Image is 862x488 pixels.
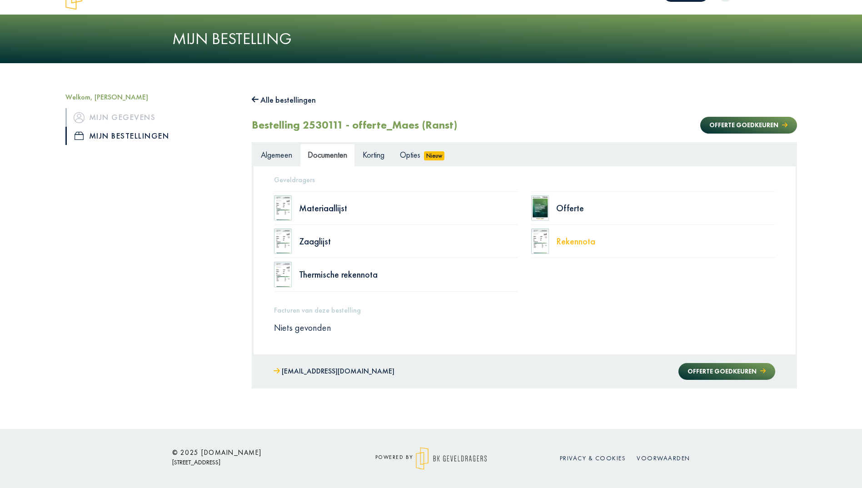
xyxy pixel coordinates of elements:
div: Materiaallijst [299,204,518,213]
div: Offerte [556,204,775,213]
div: powered by [349,447,513,470]
h2: Bestelling 2530111 - offerte_Maes (Ranst) [252,119,457,132]
h5: Facturen van deze bestelling [274,306,775,314]
h5: Welkom, [PERSON_NAME] [65,93,238,101]
div: Zaaglijst [299,237,518,246]
img: doc [274,262,292,287]
p: [STREET_ADDRESS] [172,457,336,468]
a: [EMAIL_ADDRESS][DOMAIN_NAME] [274,365,394,378]
img: doc [531,229,549,254]
img: doc [274,195,292,221]
img: doc [531,195,549,221]
span: Nieuw [424,151,445,160]
div: Thermische rekennota [299,270,518,279]
div: Rekennota [556,237,775,246]
img: doc [274,229,292,254]
a: Privacy & cookies [560,454,626,462]
img: icon [74,112,85,123]
img: icon [75,132,84,140]
button: Alle bestellingen [252,93,316,107]
a: iconMijn gegevens [65,108,238,126]
a: Voorwaarden [637,454,690,462]
a: iconMijn bestellingen [65,127,238,145]
span: Opties [400,149,420,160]
h5: Geveldragers [274,175,775,184]
button: Offerte goedkeuren [700,117,797,134]
h6: © 2025 [DOMAIN_NAME] [172,448,336,457]
ul: Tabs [253,144,796,166]
img: logo [416,447,487,470]
button: Offerte goedkeuren [678,363,775,380]
span: Korting [363,149,384,160]
span: Documenten [308,149,347,160]
div: Niets gevonden [267,322,782,334]
span: Algemeen [261,149,292,160]
h1: Mijn bestelling [172,29,690,49]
